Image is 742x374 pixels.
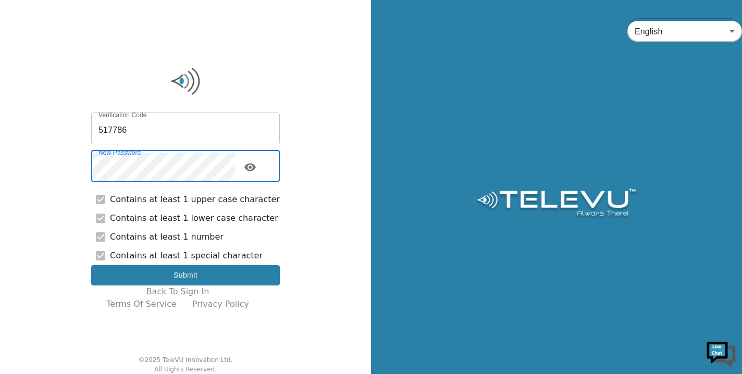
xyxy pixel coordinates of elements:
[91,265,280,285] button: Submit
[110,212,278,225] p: Contains at least 1 lower case character
[171,5,196,30] div: Minimize live chat window
[146,285,209,298] a: Back To Sign In
[60,117,144,222] span: We're online!
[110,250,263,262] p: Contains at least 1 special character
[54,55,175,68] div: Chat with us now
[5,257,199,293] textarea: Type your message and hit 'Enter'
[91,66,280,97] img: Logo
[110,193,280,206] p: Contains at least 1 upper case character
[106,298,177,310] a: Terms of Service
[192,298,249,310] a: Privacy Policy
[627,17,742,46] div: English
[475,189,637,220] img: Logo
[240,157,261,178] button: toggle password visibility
[154,365,217,374] div: All Rights Reserved.
[706,338,737,369] img: Chat Widget
[110,231,224,243] p: Contains at least 1 number
[18,48,44,74] img: d_736959983_company_1615157101543_736959983
[139,355,233,365] div: © 2025 TeleVU Innovation Ltd.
